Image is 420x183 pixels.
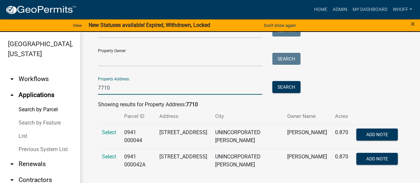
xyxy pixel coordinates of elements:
[331,109,352,124] th: Acres
[70,20,85,31] a: View
[120,109,155,124] th: Parcel ID
[102,129,116,136] a: Select
[89,22,210,28] strong: New Statuses available! Expired, Withdrawn, Locked
[272,81,300,93] button: Search
[8,75,16,83] i: arrow_drop_down
[350,3,390,16] a: My Dashboard
[155,148,211,173] td: [STREET_ADDRESS]
[261,20,298,31] button: Don't show again
[211,124,283,148] td: UNINCORPORATED [PERSON_NAME]
[390,3,415,16] a: whuff
[98,101,402,109] div: Showing results for Property Address:
[366,156,388,161] span: Add Note
[272,53,300,65] button: Search
[411,20,415,28] button: Close
[155,109,211,124] th: Address
[8,91,16,99] i: arrow_drop_up
[283,109,331,124] th: Owner Name
[8,160,16,168] i: arrow_drop_down
[211,148,283,173] td: UNINCORPORATED [PERSON_NAME]
[283,148,331,173] td: [PERSON_NAME]
[120,124,155,148] td: 0941 000044
[411,19,415,29] span: ×
[331,124,352,148] td: 0.870
[211,109,283,124] th: City
[283,124,331,148] td: [PERSON_NAME]
[331,148,352,173] td: 0.870
[120,148,155,173] td: 0941 000042A
[186,101,198,108] strong: 7710
[356,129,398,140] button: Add Note
[366,132,388,137] span: Add Note
[356,153,398,165] button: Add Note
[311,3,330,16] a: Home
[330,3,350,16] a: Admin
[102,153,116,160] a: Select
[155,124,211,148] td: [STREET_ADDRESS]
